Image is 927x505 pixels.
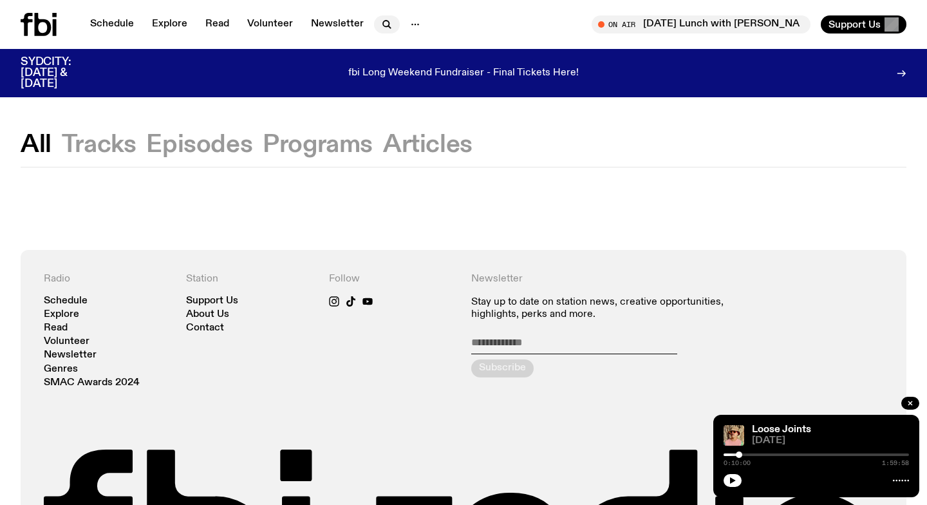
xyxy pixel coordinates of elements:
h4: Newsletter [471,273,741,285]
button: Tracks [62,133,136,157]
a: Contact [186,323,224,333]
h4: Follow [329,273,456,285]
button: Episodes [146,133,252,157]
a: Volunteer [44,337,89,347]
p: fbi Long Weekend Fundraiser - Final Tickets Here! [348,68,579,79]
a: Volunteer [239,15,301,33]
a: Loose Joints [752,424,811,435]
button: Articles [383,133,473,157]
a: Explore [44,310,79,319]
h4: Radio [44,273,171,285]
a: Schedule [44,296,88,306]
span: Support Us [829,19,881,30]
a: Read [44,323,68,333]
a: Genres [44,365,78,374]
button: Support Us [821,15,906,33]
span: 1:59:58 [882,460,909,466]
a: Support Us [186,296,238,306]
button: All [21,133,51,157]
img: Tyson stands in front of a paperbark tree wearing orange sunglasses, a suede bucket hat and a pin... [724,425,744,446]
a: About Us [186,310,229,319]
h3: SYDCITY: [DATE] & [DATE] [21,57,103,90]
a: Newsletter [303,15,371,33]
a: Read [198,15,237,33]
a: Schedule [82,15,142,33]
button: Programs [263,133,373,157]
a: SMAC Awards 2024 [44,378,140,388]
button: Subscribe [471,359,534,377]
span: [DATE] [752,436,909,446]
a: Explore [144,15,195,33]
button: On Air[DATE] Lunch with [PERSON_NAME] [592,15,810,33]
h4: Station [186,273,313,285]
span: 0:10:00 [724,460,751,466]
a: Newsletter [44,350,97,360]
p: Stay up to date on station news, creative opportunities, highlights, perks and more. [471,296,741,321]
